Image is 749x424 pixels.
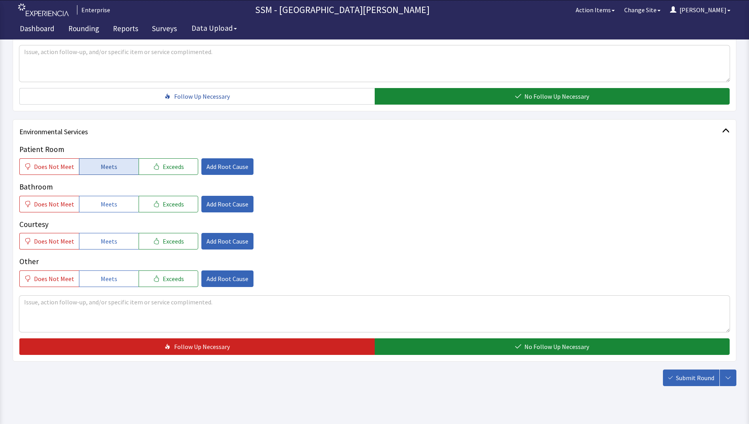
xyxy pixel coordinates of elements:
span: Add Root Cause [206,274,248,283]
button: Meets [79,270,139,287]
button: Meets [79,233,139,250]
button: Change Site [619,2,665,18]
button: Exceeds [139,158,198,175]
div: Enterprise [77,5,110,15]
button: Data Upload [187,21,242,36]
button: Does Not Meet [19,270,79,287]
span: Does Not Meet [34,162,74,171]
span: Meets [101,199,117,209]
p: Patient Room [19,144,730,155]
span: Add Root Cause [206,236,248,246]
span: Add Root Cause [206,162,248,171]
button: No Follow Up Necessary [375,88,730,105]
span: Follow Up Necessary [174,342,230,351]
button: Does Not Meet [19,233,79,250]
button: Add Root Cause [201,233,253,250]
button: Add Root Cause [201,158,253,175]
button: No Follow Up Necessary [375,338,730,355]
span: No Follow Up Necessary [524,342,589,351]
span: No Follow Up Necessary [524,92,589,101]
a: Dashboard [14,20,60,39]
p: SSM - [GEOGRAPHIC_DATA][PERSON_NAME] [113,4,571,16]
span: Does Not Meet [34,236,74,246]
span: Exceeds [163,162,184,171]
button: Meets [79,158,139,175]
a: Reports [107,20,144,39]
span: Follow Up Necessary [174,92,230,101]
a: Surveys [146,20,183,39]
button: Add Root Cause [201,196,253,212]
span: Exceeds [163,274,184,283]
button: Submit Round [663,370,719,386]
button: Add Root Cause [201,270,253,287]
p: Other [19,256,730,267]
button: Exceeds [139,196,198,212]
span: Does Not Meet [34,274,74,283]
span: Exceeds [163,236,184,246]
span: Does Not Meet [34,199,74,209]
button: [PERSON_NAME] [665,2,735,18]
button: Follow Up Necessary [19,338,375,355]
button: Does Not Meet [19,158,79,175]
button: Action Items [571,2,619,18]
p: Bathroom [19,181,730,193]
span: Meets [101,274,117,283]
button: Follow Up Necessary [19,88,375,105]
a: Rounding [62,20,105,39]
button: Exceeds [139,270,198,287]
img: experiencia_logo.png [18,4,69,17]
button: Exceeds [139,233,198,250]
p: Courtesy [19,219,730,230]
button: Does Not Meet [19,196,79,212]
span: Add Root Cause [206,199,248,209]
span: Exceeds [163,199,184,209]
span: Submit Round [676,373,714,383]
span: Environmental Services [19,126,722,137]
span: Meets [101,236,117,246]
span: Meets [101,162,117,171]
button: Meets [79,196,139,212]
